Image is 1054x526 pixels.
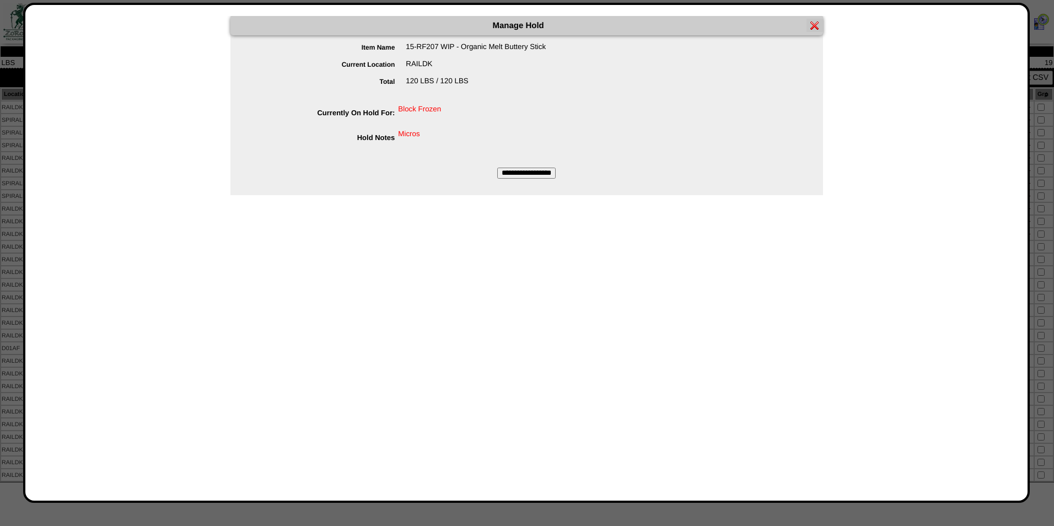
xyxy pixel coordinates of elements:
label: Currently On Hold For: [252,109,399,117]
div: Micros [252,130,823,138]
div: Manage Hold [230,16,823,35]
div: 120 LBS / 120 LBS [252,77,823,94]
label: Current Location [252,61,406,68]
div: 15-RF207 WIP - Organic Melt Buttery Stick [252,42,823,60]
label: Hold Notes [252,133,399,142]
div: RAILDK [252,60,823,77]
label: Total [252,78,406,85]
img: error.gif [810,21,819,30]
label: Item Name [252,44,406,51]
div: Block Frozen [252,105,823,122]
